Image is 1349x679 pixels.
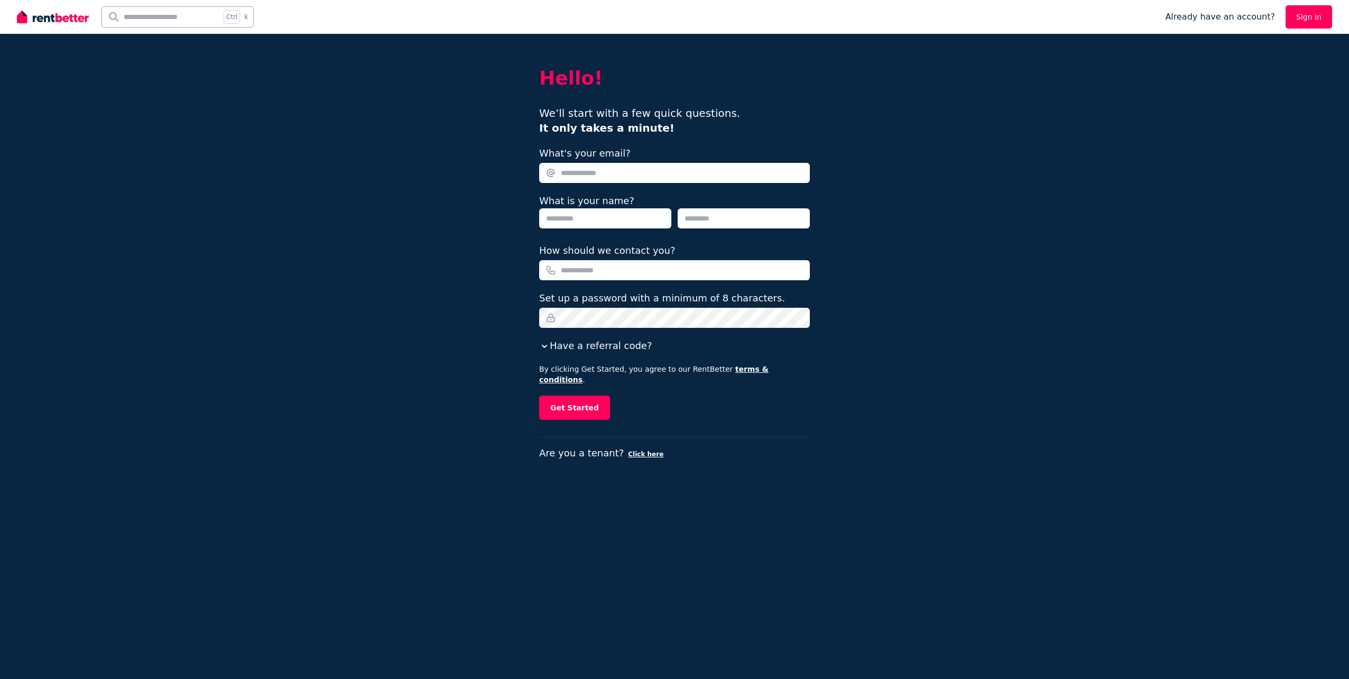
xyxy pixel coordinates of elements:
button: Click here [628,450,663,458]
span: k [244,13,248,21]
img: RentBetter [17,9,89,25]
label: How should we contact you? [539,243,676,258]
button: Get Started [539,396,610,420]
b: It only takes a minute! [539,122,674,134]
h2: Hello! [539,68,810,89]
label: Set up a password with a minimum of 8 characters. [539,291,785,306]
p: Are you a tenant? [539,446,810,461]
a: Sign In [1286,5,1332,29]
p: By clicking Get Started, you agree to our RentBetter . [539,364,810,385]
label: What's your email? [539,146,631,161]
span: We’ll start with a few quick questions. [539,107,740,134]
span: Already have an account? [1165,11,1275,23]
label: What is your name? [539,195,634,206]
button: Have a referral code? [539,338,652,353]
span: Ctrl [224,10,240,24]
